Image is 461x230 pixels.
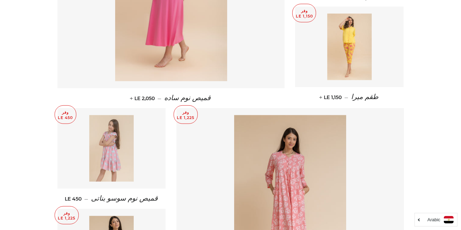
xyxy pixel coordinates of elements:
p: وفر LE 1,225 [174,106,197,124]
span: — [344,94,348,100]
p: وفر LE 450 [55,106,76,124]
span: طقم ميرا [351,93,378,101]
p: وفر LE 1,225 [55,207,78,224]
p: وفر LE 1,150 [293,4,316,22]
a: قميص نوم ساده — LE 2,050 [57,88,285,108]
a: Arabic [418,216,454,223]
span: قميص نوم ساده [164,94,211,102]
span: — [158,95,161,102]
span: قميص نوم سوسو بناتى [91,195,158,202]
span: LE 2,050 [131,95,155,102]
a: قميص نوم سوسو بناتى — LE 450 [57,189,166,209]
a: طقم ميرا — LE 1,150 [295,87,404,107]
span: LE 1,150 [321,94,342,100]
span: — [84,196,88,202]
span: LE 450 [65,196,82,202]
i: Arabic [427,217,440,222]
